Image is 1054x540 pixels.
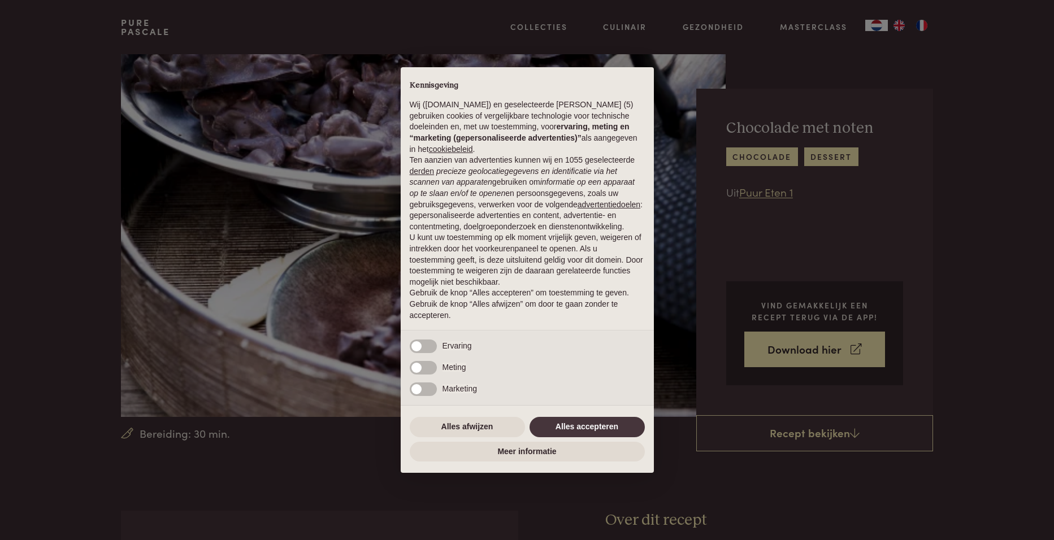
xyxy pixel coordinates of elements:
em: precieze geolocatiegegevens en identificatie via het scannen van apparaten [410,167,617,187]
em: informatie op een apparaat op te slaan en/of te openen [410,177,635,198]
button: derden [410,166,435,177]
button: Alles afwijzen [410,417,525,437]
a: cookiebeleid [429,145,473,154]
p: Ten aanzien van advertenties kunnen wij en 1055 geselecteerde gebruiken om en persoonsgegevens, z... [410,155,645,232]
p: U kunt uw toestemming op elk moment vrijelijk geven, weigeren of intrekken door het voorkeurenpan... [410,232,645,288]
p: Gebruik de knop “Alles accepteren” om toestemming te geven. Gebruik de knop “Alles afwijzen” om d... [410,288,645,321]
span: Meting [443,363,466,372]
h2: Kennisgeving [410,81,645,91]
button: Alles accepteren [530,417,645,437]
span: Marketing [443,384,477,393]
button: Meer informatie [410,442,645,462]
button: advertentiedoelen [578,199,640,211]
span: Ervaring [443,341,472,350]
p: Wij ([DOMAIN_NAME]) en geselecteerde [PERSON_NAME] (5) gebruiken cookies of vergelijkbare technol... [410,99,645,155]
